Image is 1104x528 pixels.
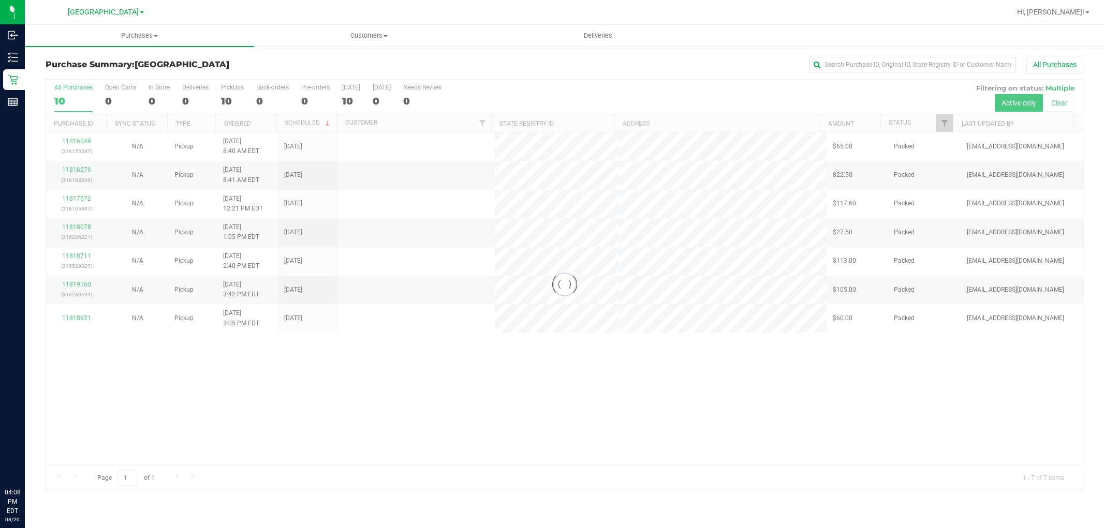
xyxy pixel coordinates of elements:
span: Purchases [25,31,254,40]
inline-svg: Retail [8,74,18,85]
a: Deliveries [483,25,713,47]
input: Search Purchase ID, Original ID, State Registry ID or Customer Name... [809,57,1016,72]
iframe: Resource center [10,445,41,476]
inline-svg: Inventory [8,52,18,63]
span: Deliveries [570,31,626,40]
p: 04:08 PM EDT [5,488,20,516]
h3: Purchase Summary: [46,60,391,69]
a: Customers [254,25,483,47]
p: 08/20 [5,516,20,523]
inline-svg: Inbound [8,30,18,40]
span: Customers [255,31,483,40]
inline-svg: Reports [8,97,18,107]
span: [GEOGRAPHIC_DATA] [135,59,229,69]
a: Purchases [25,25,254,47]
span: [GEOGRAPHIC_DATA] [68,8,139,17]
span: Hi, [PERSON_NAME]! [1017,8,1084,16]
button: All Purchases [1026,56,1083,73]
